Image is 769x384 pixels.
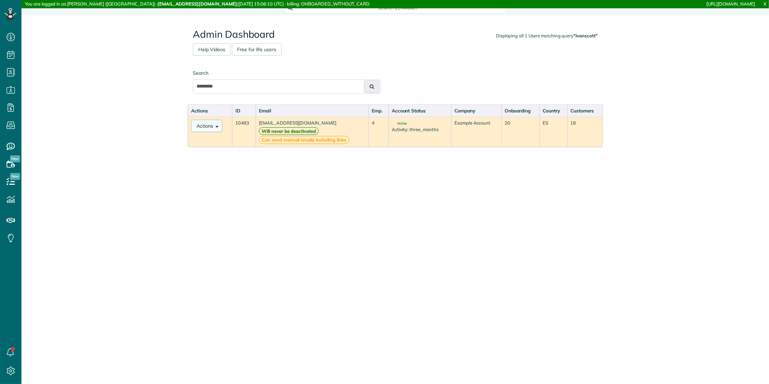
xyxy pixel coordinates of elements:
[232,117,256,147] td: 10483
[392,126,448,133] div: Activity: three_months
[454,107,498,114] div: Company
[259,127,319,135] strong: Will never be deactivated
[501,117,540,147] td: 20
[259,136,349,144] strong: Can send manual emails including links
[232,43,282,56] a: Free for life users
[573,33,598,38] strong: "ivanscott"
[451,117,501,147] td: Example Account
[259,107,365,114] div: Email
[571,107,599,114] div: Customers
[235,107,253,114] div: ID
[157,1,237,7] strong: [EMAIL_ADDRESS][DOMAIN_NAME]
[505,107,537,114] div: Onboarding
[392,107,448,114] div: Account Status
[10,155,20,162] span: New
[707,1,755,7] a: [URL][DOMAIN_NAME]
[392,122,407,125] span: Active
[193,29,598,40] h2: Admin Dashboard
[191,120,222,132] button: Actions
[193,43,231,56] a: Help Videos
[540,117,567,147] td: ES
[372,107,386,114] div: Emp.
[496,33,598,39] div: Displaying all 1 Users matching query
[369,117,389,147] td: 4
[193,70,381,76] label: Search
[543,107,564,114] div: Country
[191,107,229,114] div: Actions
[256,117,369,147] td: [EMAIL_ADDRESS][DOMAIN_NAME]
[568,117,603,147] td: 18
[10,173,20,180] span: New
